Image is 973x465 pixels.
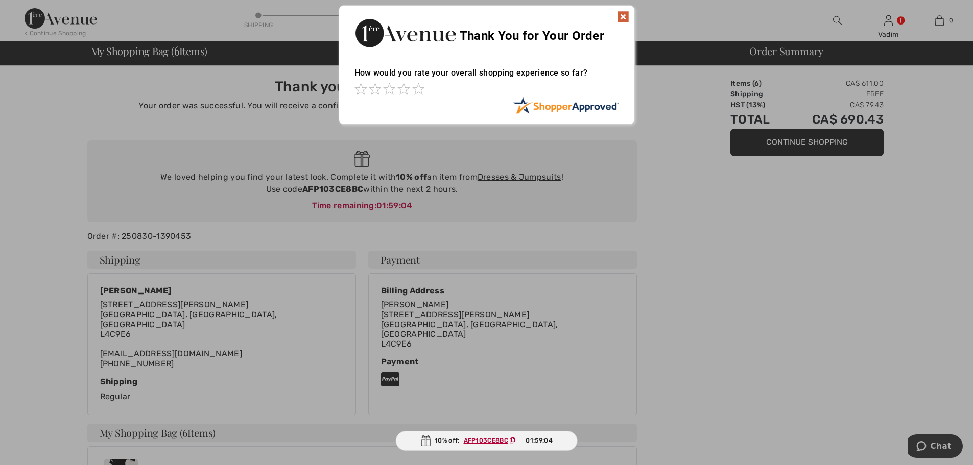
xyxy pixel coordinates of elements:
span: Thank You for Your Order [460,29,604,43]
ins: AFP103CE8BC [464,437,508,444]
div: 10% off: [395,431,578,451]
span: Chat [22,7,43,16]
span: 01:59:04 [526,436,552,445]
div: How would you rate your overall shopping experience so far? [354,58,619,97]
img: Gift.svg [420,435,431,446]
img: x [617,11,629,23]
img: Thank You for Your Order [354,16,457,50]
